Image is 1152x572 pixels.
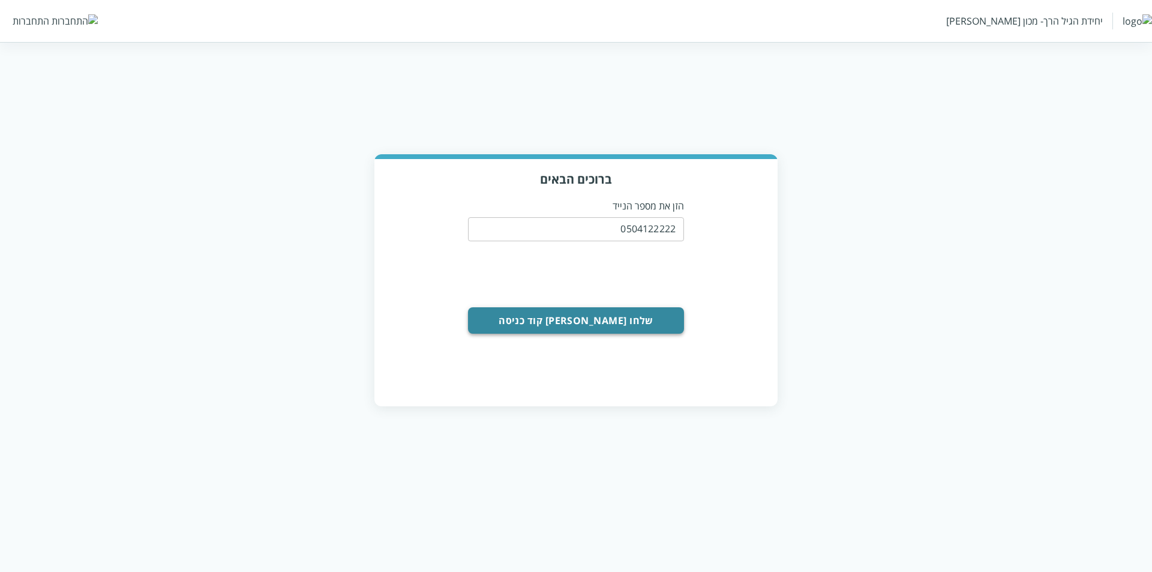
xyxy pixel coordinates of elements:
iframe: reCAPTCHA [502,248,684,295]
button: שלחו [PERSON_NAME] קוד כניסה [468,307,684,334]
img: logo [1123,14,1152,28]
h3: ברוכים הבאים [386,171,766,187]
div: יחידת הגיל הרך- מכון [PERSON_NAME] [946,14,1103,28]
img: התחברות [52,14,98,28]
div: התחברות [13,14,49,28]
input: טלפון [468,217,684,241]
p: הזן את מספר הנייד [468,199,684,212]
